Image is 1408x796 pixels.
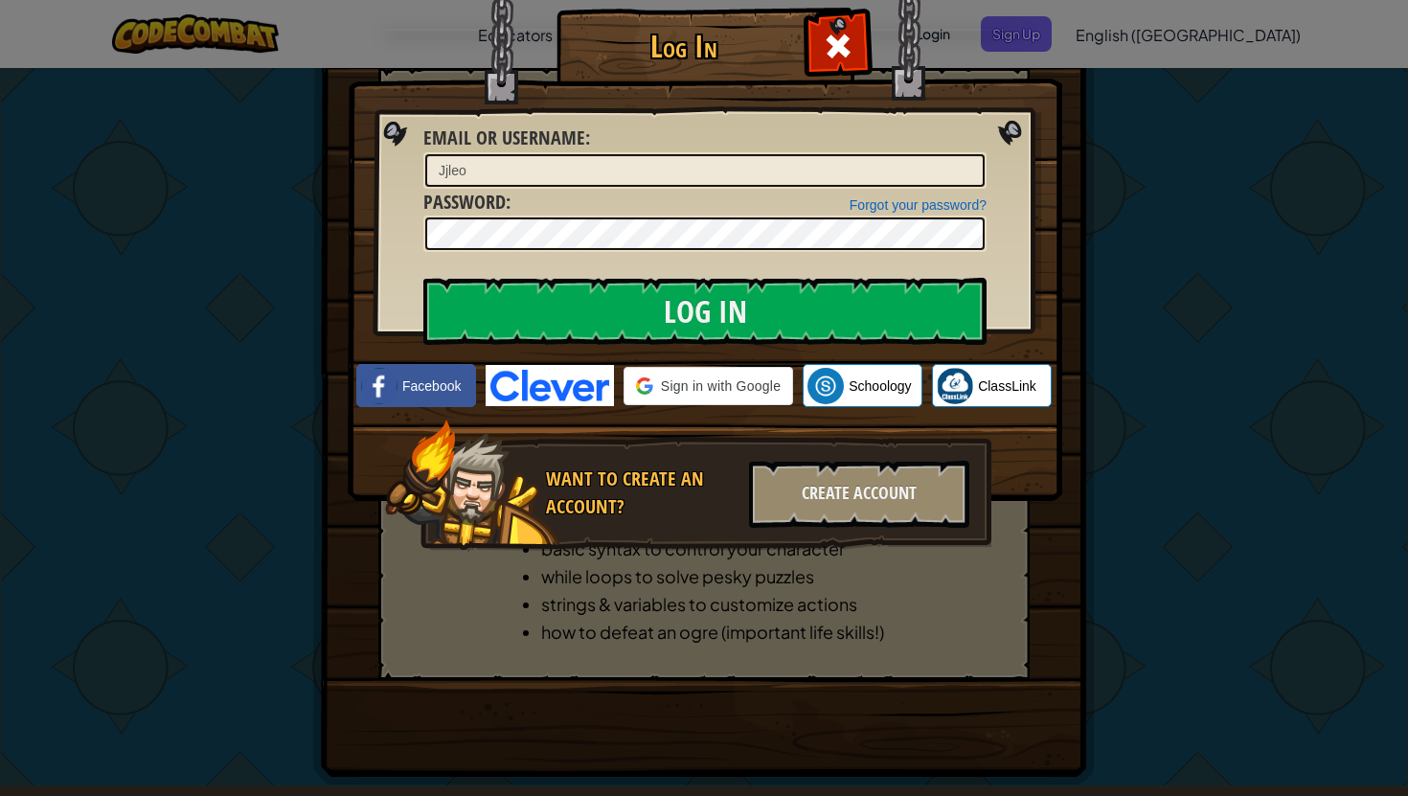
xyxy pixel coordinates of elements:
[361,368,397,404] img: facebook_small.png
[402,376,461,396] span: Facebook
[486,365,614,406] img: clever-logo-blue.png
[561,30,806,63] h1: Log In
[849,376,911,396] span: Schoology
[423,189,511,216] label: :
[423,278,987,345] input: Log In
[937,368,973,404] img: classlink-logo-small.png
[423,125,590,152] label: :
[850,197,987,213] a: Forgot your password?
[624,367,793,405] div: Sign in with Google
[661,376,781,396] span: Sign in with Google
[546,466,738,520] div: Want to create an account?
[423,189,506,215] span: Password
[423,125,585,150] span: Email or Username
[807,368,844,404] img: schoology.png
[749,461,969,528] div: Create Account
[978,376,1036,396] span: ClassLink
